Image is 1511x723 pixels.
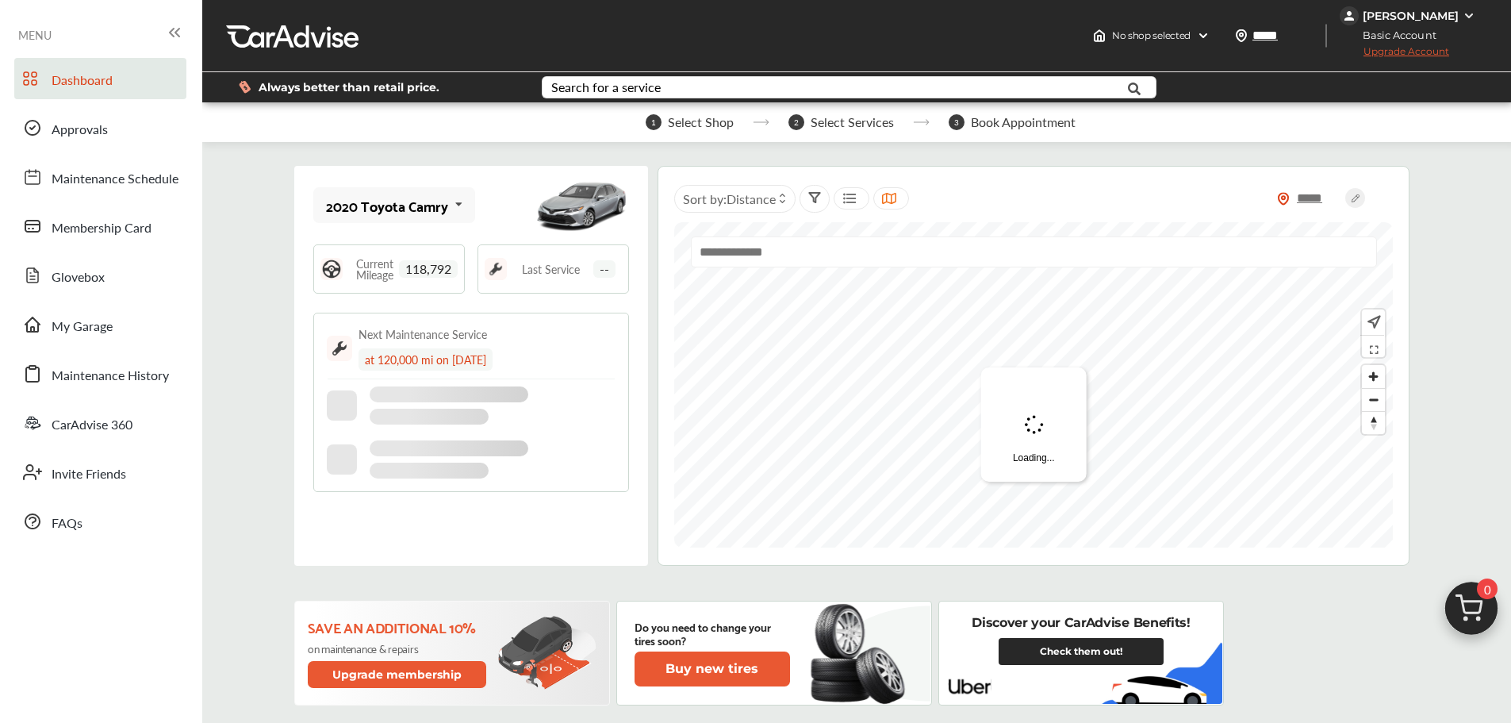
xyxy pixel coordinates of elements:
[52,267,105,288] span: Glovebox
[811,115,894,129] span: Select Services
[1325,24,1327,48] img: header-divider.bc55588e.svg
[1341,27,1448,44] span: Basic Account
[788,114,804,130] span: 2
[14,107,186,148] a: Approvals
[1363,9,1459,23] div: [PERSON_NAME]
[1362,411,1385,434] button: Reset bearing to north
[52,218,151,239] span: Membership Card
[1340,45,1449,65] span: Upgrade Account
[683,190,776,208] span: Sort by :
[326,198,448,213] div: 2020 Toyota Camry
[14,353,186,394] a: Maintenance History
[1364,313,1381,331] img: recenter.ce011a49.svg
[949,114,965,130] span: 3
[18,29,52,41] span: MENU
[1235,29,1248,42] img: location_vector.a44bc228.svg
[14,58,186,99] a: Dashboard
[52,317,113,337] span: My Garage
[534,170,629,241] img: mobile_13269_st0640_046.jpg
[727,190,776,208] span: Distance
[999,638,1164,665] a: Check them out!
[14,156,186,198] a: Maintenance Schedule
[259,82,439,93] span: Always better than retail price.
[551,81,661,94] div: Search for a service
[1112,29,1191,42] span: No shop selected
[1477,579,1498,599] span: 0
[646,114,662,130] span: 1
[399,260,458,278] span: 118,792
[359,348,493,371] div: at 120,000 mi on [DATE]
[948,675,991,699] img: uber-logo.8ea76b89.svg
[1362,388,1385,411] button: Zoom out
[809,597,914,710] img: new-tire.a0c7fe23.svg
[14,402,186,444] a: CarAdvise 360
[351,258,399,280] span: Current Mileage
[308,618,489,636] p: Save an additional 10%
[327,336,352,361] img: maintenance_logo
[308,661,487,688] button: Upgrade membership
[320,258,343,280] img: steering_logo
[913,119,930,125] img: stepper-arrow.e24c07c6.svg
[971,115,1076,129] span: Book Appointment
[14,304,186,345] a: My Garage
[52,366,169,386] span: Maintenance History
[14,452,186,493] a: Invite Friends
[498,616,596,690] img: update-membership.81812027.svg
[485,258,507,280] img: maintenance_logo
[972,614,1190,632] p: Discover your CarAdvise Benefits!
[635,620,790,647] p: Do you need to change your tires soon?
[981,367,1087,482] div: Loading...
[1277,192,1290,206] img: location_vector_orange.38f05af8.svg
[1197,29,1210,42] img: header-down-arrow.9dd2ce7d.svg
[674,222,1393,548] canvas: Map
[1433,575,1509,651] img: cart_icon.3d0951e8.svg
[1340,6,1359,25] img: jVpblrzwTbfkPYzPPzSLxeg0AAAAASUVORK5CYII=
[52,464,126,485] span: Invite Friends
[1362,389,1385,411] span: Zoom out
[14,255,186,296] a: Glovebox
[668,115,734,129] span: Select Shop
[239,80,251,94] img: dollor_label_vector.a70140d1.svg
[635,652,790,686] button: Buy new tires
[1463,10,1475,22] img: WGsFRI8htEPBVLJbROoPRyZpYNWhNONpIPPETTm6eUC0GeLEiAAAAAElFTkSuQmCC
[52,71,113,91] span: Dashboard
[14,206,186,247] a: Membership Card
[327,379,616,379] img: border-line.da1032d4.svg
[52,513,82,534] span: FAQs
[1095,642,1222,704] img: uber-vehicle.2721b44f.svg
[308,642,489,655] p: on maintenance & repairs
[635,652,793,686] a: Buy new tires
[14,501,186,542] a: FAQs
[52,415,132,436] span: CarAdvise 360
[593,260,616,278] span: --
[1362,412,1385,434] span: Reset bearing to north
[753,119,769,125] img: stepper-arrow.e24c07c6.svg
[1093,29,1106,42] img: header-home-logo.8d720a4f.svg
[359,326,487,342] div: Next Maintenance Service
[1362,365,1385,388] button: Zoom in
[52,120,108,140] span: Approvals
[52,169,178,190] span: Maintenance Schedule
[522,263,580,275] span: Last Service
